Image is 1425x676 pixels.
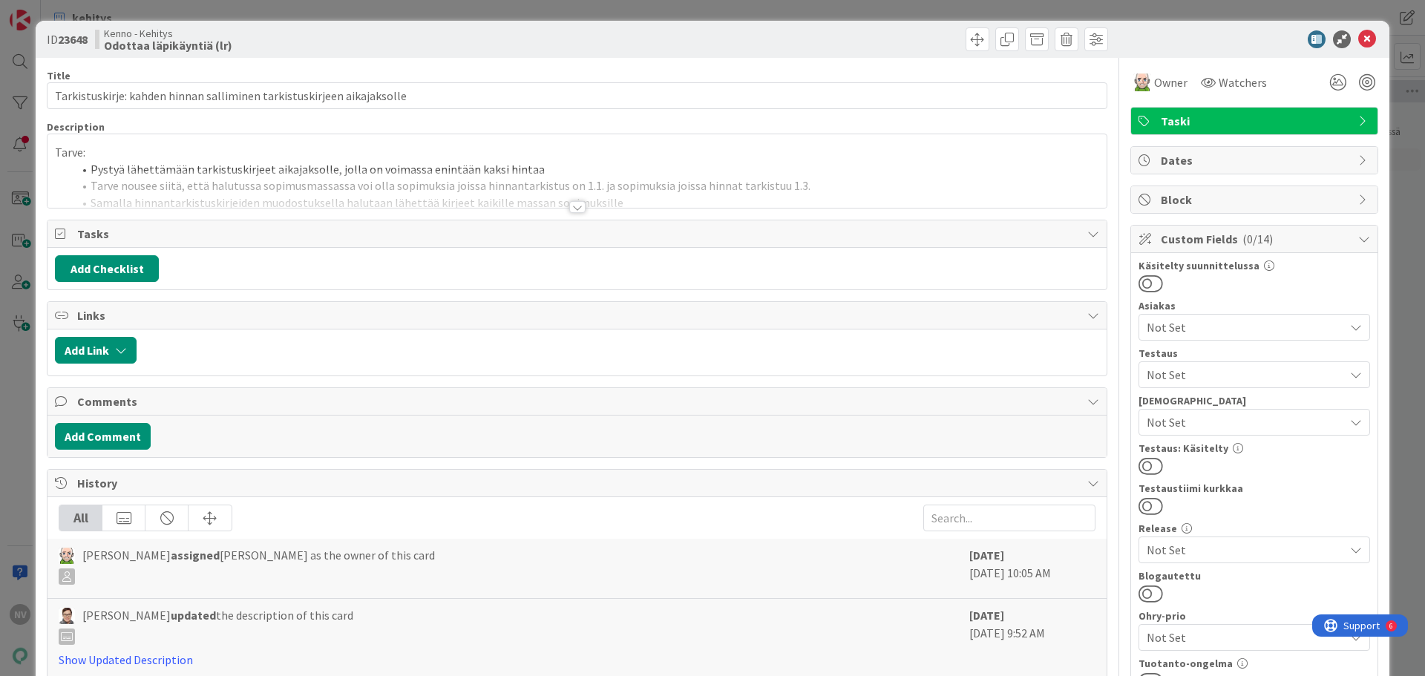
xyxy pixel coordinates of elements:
[77,306,1080,324] span: Links
[58,32,88,47] b: 23648
[1139,571,1370,581] div: Blogautettu
[77,6,81,18] div: 6
[1139,611,1370,621] div: Ohry-prio
[1242,232,1273,246] span: ( 0/14 )
[31,2,68,20] span: Support
[104,27,232,39] span: Kenno - Kehitys
[1139,658,1370,669] div: Tuotanto-ongelma
[59,652,193,667] a: Show Updated Description
[969,608,1004,623] b: [DATE]
[47,30,88,48] span: ID
[47,120,105,134] span: Description
[82,606,353,645] span: [PERSON_NAME] the description of this card
[1139,301,1370,311] div: Asiakas
[1154,73,1187,91] span: Owner
[77,225,1080,243] span: Tasks
[55,337,137,364] button: Add Link
[1139,396,1370,406] div: [DEMOGRAPHIC_DATA]
[82,546,435,585] span: [PERSON_NAME] [PERSON_NAME] as the owner of this card
[59,608,75,624] img: SM
[1161,151,1351,169] span: Dates
[55,423,151,450] button: Add Comment
[969,606,1095,669] div: [DATE] 9:52 AM
[969,548,1004,562] b: [DATE]
[47,82,1107,109] input: type card name here...
[1139,443,1370,453] div: Testaus: Käsitelty
[1139,483,1370,493] div: Testaustiimi kurkkaa
[171,548,220,562] b: assigned
[923,505,1095,531] input: Search...
[1147,366,1344,384] span: Not Set
[77,393,1080,410] span: Comments
[59,505,102,531] div: All
[171,608,216,623] b: updated
[1139,260,1370,271] div: Käsitelty suunnittelussa
[55,144,1099,161] p: Tarve:
[73,161,1099,178] li: Pystyä lähettämään tarkistuskirjeet aikajaksolle, jolla on voimassa enintään kaksi hintaa
[47,69,71,82] label: Title
[59,548,75,564] img: AN
[55,255,159,282] button: Add Checklist
[1139,523,1370,534] div: Release
[1161,230,1351,248] span: Custom Fields
[1219,73,1267,91] span: Watchers
[77,474,1080,492] span: History
[969,546,1095,591] div: [DATE] 10:05 AM
[1147,413,1344,431] span: Not Set
[1161,112,1351,130] span: Taski
[1147,541,1344,559] span: Not Set
[1133,73,1151,91] img: AN
[1147,318,1344,336] span: Not Set
[104,39,232,51] b: Odottaa läpikäyntiä (lr)
[1139,348,1370,358] div: Testaus
[1147,627,1337,648] span: Not Set
[1161,191,1351,209] span: Block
